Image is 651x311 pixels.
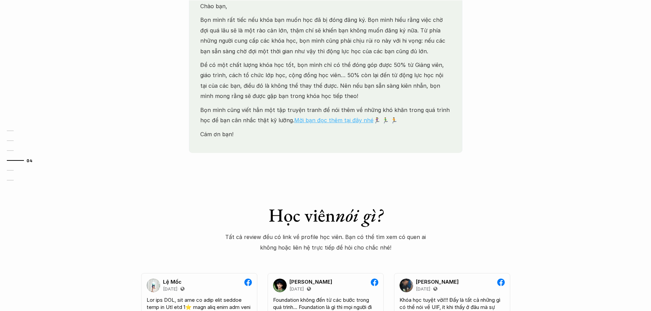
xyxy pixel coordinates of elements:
p: Lệ Mốc [163,279,181,285]
p: [PERSON_NAME] [416,279,459,285]
p: Chào bạn, [200,1,451,11]
a: 04 [7,156,39,165]
p: Cám ơn bạn! [200,129,451,139]
p: Bọn mình cũng viết hẳn một tập truyện tranh để nói thêm về những khó khăn trong quá trình học để ... [200,105,451,126]
p: [DATE] [416,286,430,292]
p: Tất cả review đều có link về profile học viên. Bạn có thể tìm xem có quen ai không hoặc liên hệ t... [225,232,426,253]
p: [DATE] [289,286,304,292]
em: nói gì? [335,203,383,227]
strong: 04 [27,158,32,163]
p: [PERSON_NAME] [289,279,332,285]
p: Để có một chất lượng khóa học tốt, bọn mình chỉ có thể đóng góp được 50% từ Giảng viên, giáo trìn... [200,60,451,101]
h1: Học viên [225,204,426,226]
p: [DATE] [163,286,177,292]
p: Bọn mình rất tiếc nếu khóa bạn muốn học đã bị đóng đăng ký. Bọn mình hiểu rằng việc chờ đợi quá l... [200,15,451,56]
a: Mời bạn đọc thêm tại đây nhé [294,117,374,124]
